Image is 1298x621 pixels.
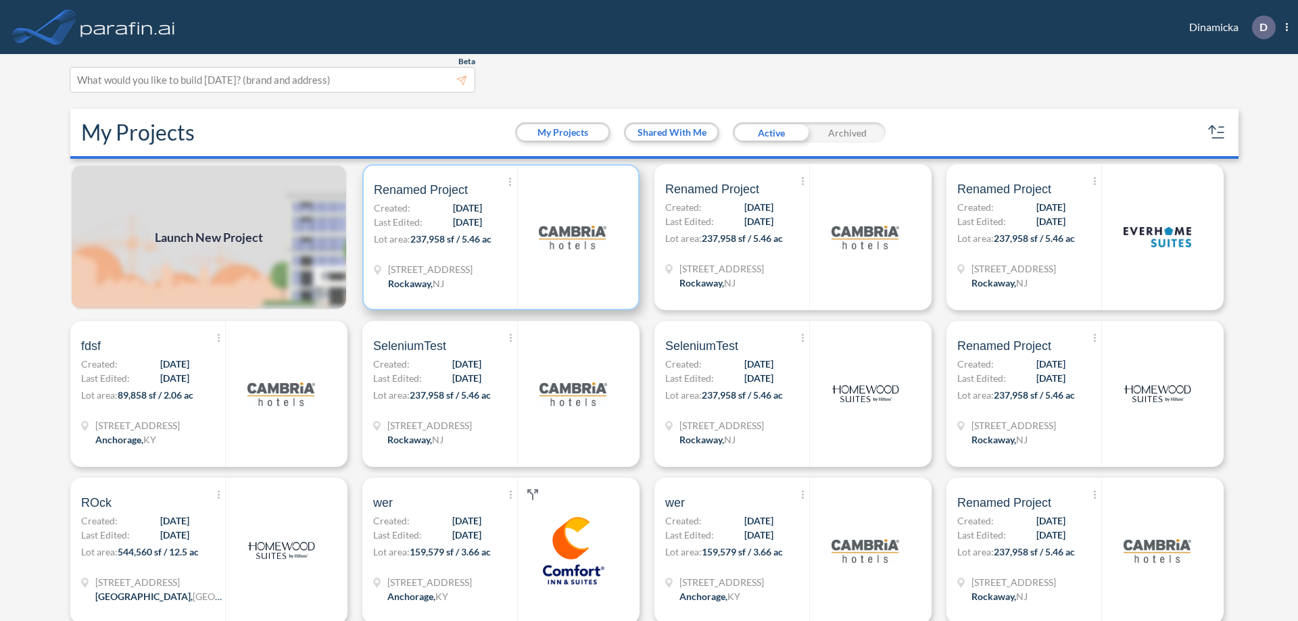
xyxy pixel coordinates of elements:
span: [DATE] [1036,514,1065,528]
span: NJ [724,434,736,445]
div: Rockaway, NJ [679,432,736,447]
span: 321 Mt Hope Ave [971,575,1056,589]
span: Rockaway , [388,278,433,289]
span: Lot area: [957,546,994,557]
div: Anchorage, KY [387,589,448,603]
span: Last Edited: [957,214,1006,228]
a: Renamed ProjectCreated:[DATE]Last Edited:[DATE]Lot area:237,958 sf / 5.46 ac[STREET_ADDRESS]Rocka... [649,164,941,310]
span: [DATE] [453,215,482,229]
span: Renamed Project [665,181,759,197]
span: [DATE] [744,200,773,214]
span: Last Edited: [373,528,422,542]
span: Last Edited: [665,371,714,385]
span: Last Edited: [957,371,1006,385]
span: Lot area: [665,389,702,401]
a: Launch New Project [70,164,347,310]
button: sort [1206,122,1228,143]
span: 1790 Evergreen Rd [679,575,764,589]
span: Created: [957,357,994,371]
span: [DATE] [744,371,773,385]
span: [DATE] [1036,200,1065,214]
span: Last Edited: [374,215,423,229]
span: Rockaway , [679,434,724,445]
span: 13835 Beaumont Hwy [95,575,224,589]
span: Last Edited: [665,214,714,228]
span: Created: [665,357,702,371]
img: logo [1124,203,1191,271]
span: [DATE] [744,357,773,371]
span: [DATE] [452,514,481,528]
span: 237,958 sf / 5.46 ac [994,546,1075,557]
span: NJ [432,434,443,445]
span: [DATE] [160,371,189,385]
img: logo [1124,517,1191,585]
span: [GEOGRAPHIC_DATA] , [95,591,193,602]
span: [DATE] [1036,357,1065,371]
span: 237,958 sf / 5.46 ac [410,389,491,401]
span: Created: [957,514,994,528]
span: 237,958 sf / 5.46 ac [702,232,783,244]
div: Archived [809,122,886,143]
span: Anchorage , [387,591,435,602]
span: Created: [374,201,410,215]
span: Beta [458,56,475,67]
span: NJ [433,278,444,289]
a: Renamed ProjectCreated:[DATE]Last Edited:[DATE]Lot area:237,958 sf / 5.46 ac[STREET_ADDRESS]Rocka... [941,164,1233,310]
span: [DATE] [1036,528,1065,542]
div: Active [733,122,809,143]
span: Created: [373,357,410,371]
span: 159,579 sf / 3.66 ac [410,546,491,557]
span: KY [143,434,156,445]
span: 321 Mt Hope Ave [388,262,473,276]
span: Created: [665,200,702,214]
span: Created: [81,357,118,371]
button: Shared With Me [626,124,717,141]
span: 237,958 sf / 5.46 ac [410,233,491,245]
span: 159,579 sf / 3.66 ac [702,546,783,557]
span: 237,958 sf / 5.46 ac [994,232,1075,244]
span: [DATE] [1036,371,1065,385]
span: Lot area: [373,546,410,557]
span: 544,560 sf / 12.5 ac [118,546,199,557]
span: 1899 Evergreen Rd [95,418,180,432]
div: Anchorage, KY [95,432,156,447]
span: [DATE] [744,214,773,228]
div: Rockaway, NJ [971,276,1028,290]
span: Renamed Project [374,182,468,198]
img: logo [247,517,315,585]
span: Rockaway , [971,591,1016,602]
div: Rockaway, NJ [387,432,443,447]
span: 321 Mt Hope Ave [971,418,1056,432]
span: Launch New Project [155,228,263,247]
span: Lot area: [665,232,702,244]
span: 1790 Evergreen Rd [387,575,472,589]
span: Rockaway , [971,277,1016,289]
a: SeleniumTestCreated:[DATE]Last Edited:[DATE]Lot area:237,958 sf / 5.46 ac[STREET_ADDRESS]Rockaway... [357,321,649,467]
a: Renamed ProjectCreated:[DATE]Last Edited:[DATE]Lot area:237,958 sf / 5.46 ac[STREET_ADDRESS]Rocka... [357,164,649,310]
span: Last Edited: [373,371,422,385]
span: SeleniumTest [373,338,446,354]
img: logo [247,360,315,428]
span: 237,958 sf / 5.46 ac [994,389,1075,401]
div: Houston, TX [95,589,224,603]
img: logo [832,360,899,428]
span: [DATE] [744,514,773,528]
span: 89,858 sf / 2.06 ac [118,389,193,401]
span: Created: [81,514,118,528]
img: logo [539,517,607,585]
span: NJ [1016,591,1028,602]
span: [DATE] [744,528,773,542]
span: Rockaway , [971,434,1016,445]
div: Dinamicka [1169,16,1288,39]
span: NJ [1016,277,1028,289]
img: logo [832,517,899,585]
img: add [70,164,347,310]
span: 321 Mt Hope Ave [971,262,1056,276]
span: SeleniumTest [665,338,738,354]
span: Last Edited: [665,528,714,542]
div: Rockaway, NJ [679,276,736,290]
img: logo [539,203,606,271]
span: Rockaway , [387,434,432,445]
span: Rockaway , [679,277,724,289]
div: Rockaway, NJ [971,432,1028,447]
